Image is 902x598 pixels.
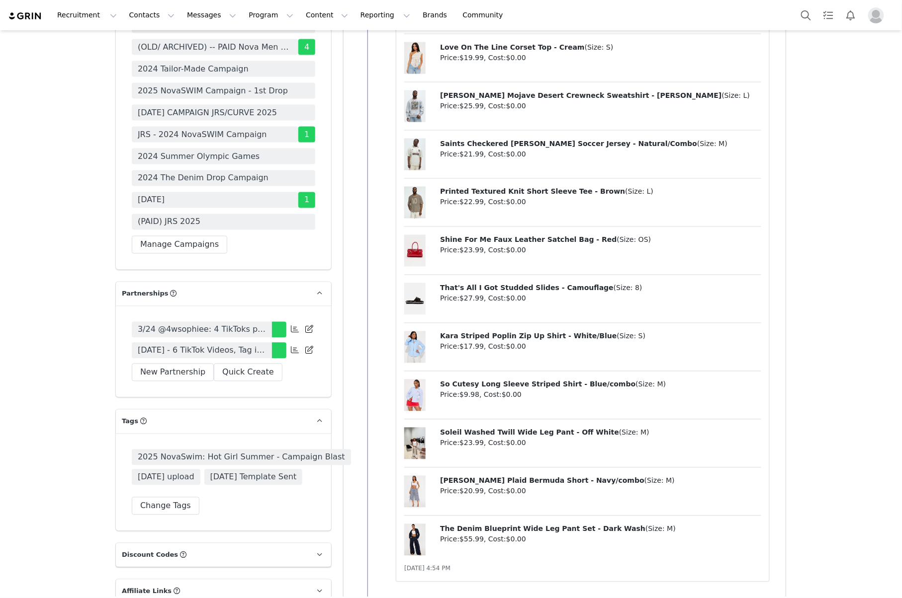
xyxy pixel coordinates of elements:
span: $0.00 [506,343,526,351]
span: $0.00 [506,198,526,206]
span: $0.00 [506,246,526,254]
span: $0.00 [506,102,526,110]
span: $0.00 [506,54,526,62]
button: Notifications [840,4,862,26]
p: ( ) [440,524,761,534]
span: 1 [298,127,315,143]
button: Search [795,4,817,26]
span: 2024 Summer Olympic Games [138,150,260,162]
span: Size: M [700,140,725,148]
span: 2024 Tailor-Made Campaign [138,63,249,75]
span: $55.99 [459,535,484,543]
span: JRS - 2024 NovaSWIM Campaign [138,129,267,141]
p: ( ) [440,428,761,438]
p: Price: , Cost: [440,101,761,111]
span: Discount Codes [122,550,178,560]
span: $0.00 [506,150,526,158]
span: $0.00 [506,535,526,543]
span: $21.99 [459,150,484,158]
p: Price: , Cost: [440,149,761,159]
button: Recruitment [51,4,123,26]
span: [DATE] CAMPAIGN JRS/CURVE 2025 [138,107,277,119]
p: Price: , Cost: [440,390,761,400]
span: Size: OS [620,236,648,244]
button: Reporting [355,4,416,26]
button: Manage Campaigns [132,236,227,254]
p: Price: , Cost: [440,534,761,545]
span: $20.99 [459,487,484,495]
span: $23.99 [459,246,484,254]
span: $9.98 [459,391,479,399]
span: Size: M [638,380,663,388]
p: Price: , Cost: [440,245,761,256]
a: grin logo [8,11,43,21]
span: $0.00 [502,391,522,399]
button: Quick Create [214,364,282,381]
span: [DATE] [138,194,165,206]
span: Size: M [647,477,672,485]
span: $0.00 [506,439,526,447]
p: Price: , Cost: [440,53,761,63]
p: Price: , Cost: [440,438,761,448]
p: ( ) [440,331,761,342]
span: Size: S [620,332,643,340]
span: Size: S [587,43,611,51]
span: $23.99 [459,439,484,447]
a: 3/24 @4wsophiee: 4 TikToks per month for 3 months - Tag in Bio, Pinned Video, & TT Playlist [132,322,272,338]
button: Change Tags [132,497,199,515]
span: 2025 NovaSWIM Campaign - 1st Drop [138,85,288,97]
span: Love On The Line Corset Top - Cream [440,43,585,51]
button: Content [300,4,354,26]
span: 2025 NovaSwim: Hot Girl Summer - Campaign Blast [132,449,351,465]
button: Contacts [123,4,180,26]
strong: Monthly Deliverables: [4,4,76,12]
span: Size: L [628,188,651,196]
span: 4 [298,39,315,55]
span: Size: 8 [617,284,640,292]
button: New Partnership [132,364,214,381]
span: [DATE] upload [132,469,200,485]
span: Kara Striped Poplin Zip Up Shirt - White/Blue [440,332,617,340]
span: That's All I Got Studded Slides - Camouflage [440,284,614,292]
span: So Cutesy Long Sleeve Striped Shirt - Blue/combo [440,380,635,388]
span: $0.00 [506,487,526,495]
a: [DATE] - 6 TikTok Videos, Tag in Bio, Pinned Video, Playlist [132,343,272,359]
p: ( ) [440,42,761,53]
p: ( ) [440,283,761,294]
p: 2 TikTok Video (ft. 4kmarieee) [4,34,339,42]
span: Saints Checkered [PERSON_NAME] Soccer Jersey - Natural/Combo [440,140,697,148]
span: The Denim Blueprint Wide Leg Pant Set - Dark Wash [440,525,645,533]
span: Tags [122,417,138,427]
span: $25.99 [459,102,484,110]
span: Shine For Me Faux Leather Satchel Bag - Red [440,236,617,244]
p: ( ) [440,476,761,486]
p: no answer, message sent [4,4,339,12]
button: Profile [862,7,894,23]
p: Price: , Cost: [440,294,761,304]
p: Price: , Cost: [440,342,761,352]
span: [DATE] 4:54 PM [404,565,451,572]
span: 2024 The Denim Drop Campaign [138,172,269,184]
span: (PAID) JRS 2025 [138,216,200,228]
a: Tasks [817,4,839,26]
a: Community [457,4,514,26]
p: Price: , Cost: [440,486,761,497]
p: 4 TikTok Video (solo) [4,19,339,27]
span: Size: L [724,91,747,99]
span: $27.99 [459,295,484,302]
p: Price: , Cost: [440,197,761,208]
span: $17.99 [459,343,484,351]
span: (OLD/ ARCHIVED) -- PAID Nova Men 2025 [138,41,292,53]
a: Brands [417,4,456,26]
p: ( ) [440,187,761,197]
p: ( ) [440,90,761,101]
span: Size: M [622,429,647,437]
button: Messages [181,4,242,26]
span: [PERSON_NAME] Mojave Desert Crewneck Sweatshirt - [PERSON_NAME] [440,91,722,99]
p: ( ) [440,235,761,245]
span: Printed Textured Knit Short Sleeve Tee - Brown [440,188,625,196]
span: $19.99 [459,54,484,62]
span: $22.99 [459,198,484,206]
span: Affiliate Links [122,587,172,597]
span: 1 [298,192,315,208]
